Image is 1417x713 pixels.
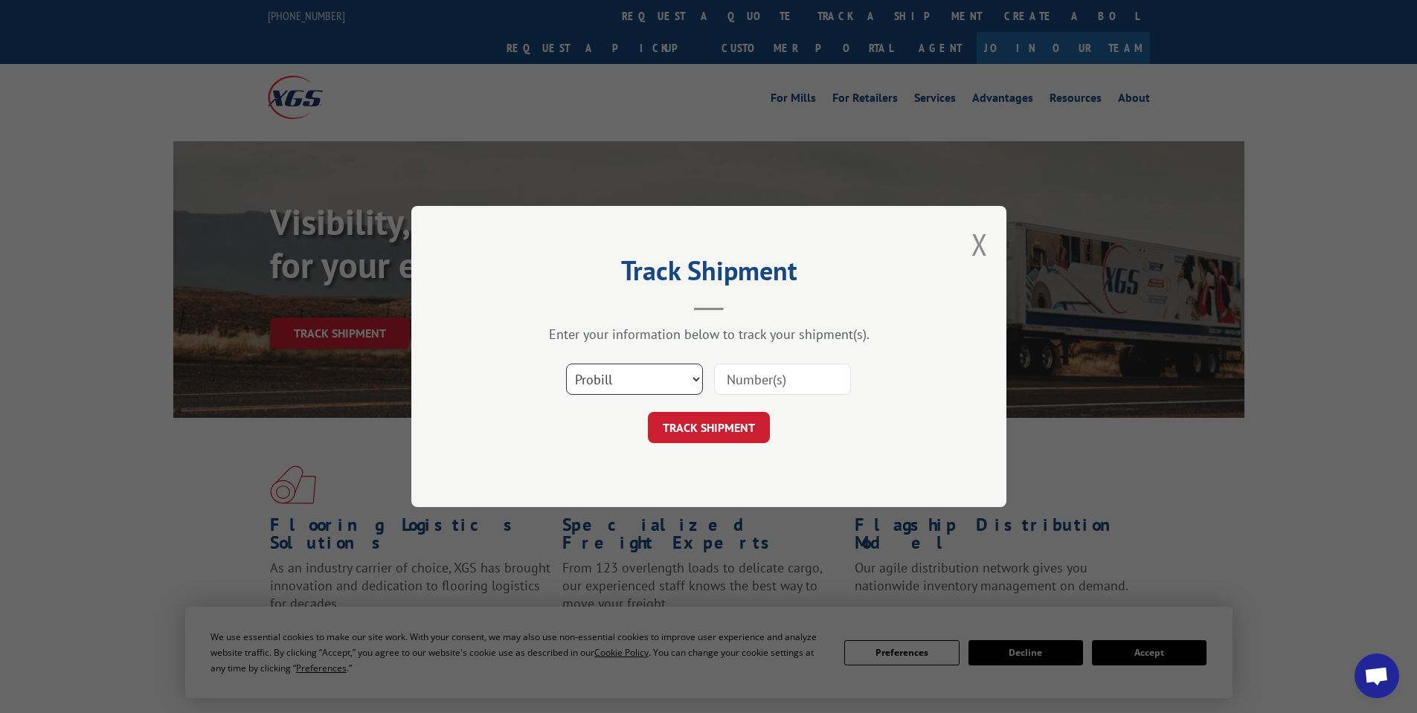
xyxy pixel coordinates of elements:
div: Open chat [1355,654,1399,698]
button: TRACK SHIPMENT [648,412,770,443]
input: Number(s) [714,364,851,395]
div: Enter your information below to track your shipment(s). [486,326,932,343]
h2: Track Shipment [486,260,932,288]
button: Close modal [971,225,988,264]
